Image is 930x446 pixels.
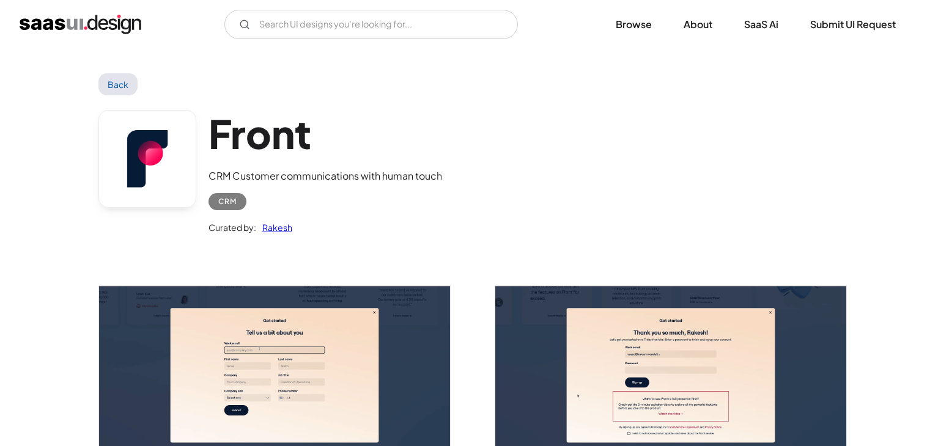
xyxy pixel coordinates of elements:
h1: Front [209,110,442,157]
a: Back [98,73,138,95]
a: Rakesh [256,220,292,235]
a: Browse [601,11,666,38]
a: home [20,15,141,34]
div: CRM Customer communications with human touch [209,169,442,183]
form: Email Form [224,10,518,39]
a: SaaS Ai [729,11,793,38]
a: Submit UI Request [795,11,910,38]
div: CRM [218,194,237,209]
a: About [669,11,727,38]
div: Curated by: [209,220,256,235]
input: Search UI designs you're looking for... [224,10,518,39]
